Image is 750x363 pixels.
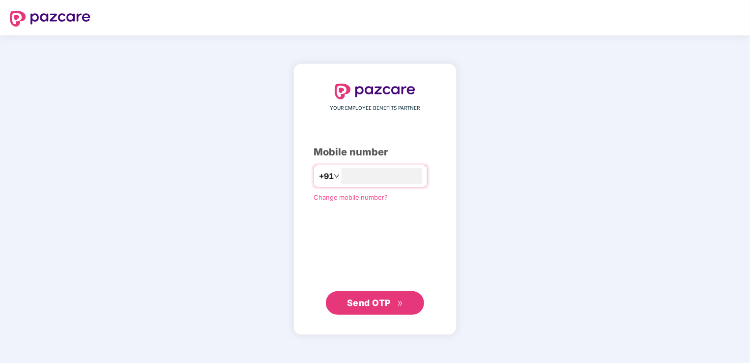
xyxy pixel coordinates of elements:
[314,145,436,160] div: Mobile number
[397,301,404,307] span: double-right
[335,84,415,99] img: logo
[319,170,334,182] span: +91
[347,298,391,308] span: Send OTP
[326,291,424,315] button: Send OTPdouble-right
[10,11,90,27] img: logo
[334,173,340,179] span: down
[330,104,420,112] span: YOUR EMPLOYEE BENEFITS PARTNER
[314,193,388,201] a: Change mobile number?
